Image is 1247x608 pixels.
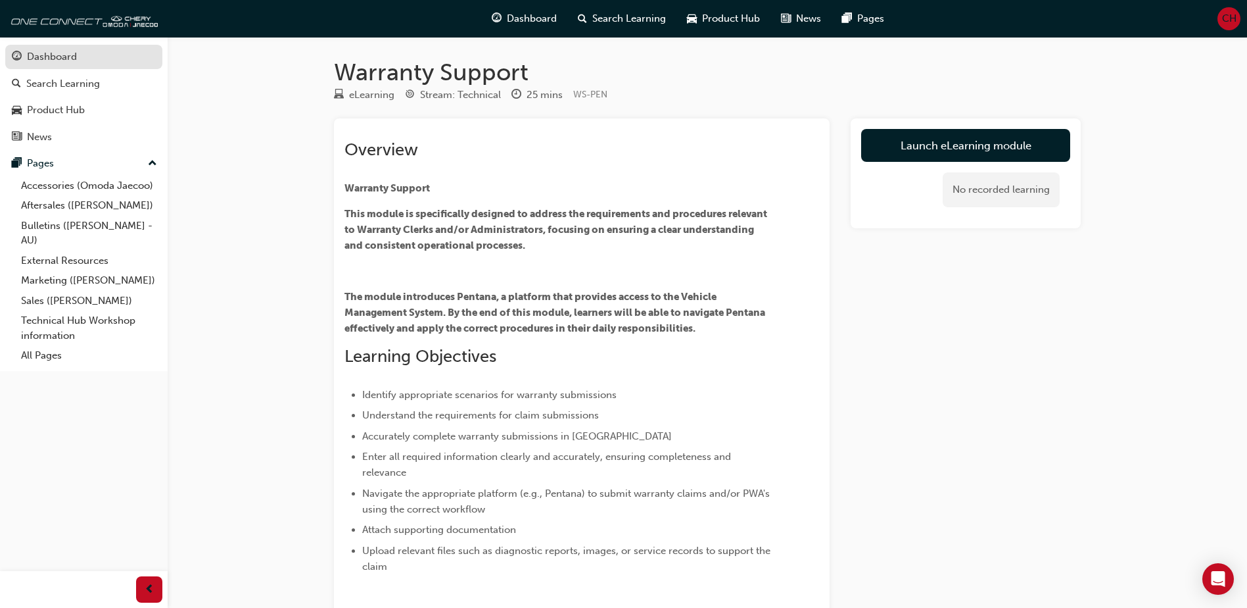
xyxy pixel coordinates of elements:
[702,11,760,26] span: Product Hub
[405,87,501,103] div: Stream
[16,291,162,311] a: Sales ([PERSON_NAME])
[5,151,162,176] button: Pages
[781,11,791,27] span: news-icon
[5,42,162,151] button: DashboardSearch LearningProduct HubNews
[492,11,502,27] span: guage-icon
[362,545,773,572] span: Upload relevant files such as diagnostic reports, images, or service records to support the claim
[12,51,22,63] span: guage-icon
[16,195,162,216] a: Aftersales ([PERSON_NAME])
[420,88,501,103] div: Stream: Technical
[334,89,344,101] span: learningResourceType_ELEARNING-icon
[12,158,22,170] span: pages-icon
[5,98,162,122] a: Product Hub
[334,87,394,103] div: Type
[148,155,157,172] span: up-icon
[16,251,162,271] a: External Resources
[796,11,821,26] span: News
[344,346,496,367] span: Learning Objectives
[943,172,1060,207] div: No recorded learning
[362,451,734,478] span: Enter all required information clearly and accurately, ensuring completeness and relevance
[27,103,85,118] div: Product Hub
[16,345,162,366] a: All Pages
[5,125,162,149] a: News
[857,11,884,26] span: Pages
[687,11,697,27] span: car-icon
[770,5,832,32] a: news-iconNews
[567,5,676,32] a: search-iconSearch Learning
[12,78,21,90] span: search-icon
[578,11,587,27] span: search-icon
[362,488,772,515] span: Navigate the appropriate platform (e.g., Pentana) to submit warranty claims and/or PWA's using th...
[27,49,77,64] div: Dashboard
[511,87,563,103] div: Duration
[1217,7,1240,30] button: CH
[344,182,430,194] span: Warranty Support
[16,270,162,291] a: Marketing ([PERSON_NAME])
[334,58,1081,87] h1: Warranty Support
[832,5,895,32] a: pages-iconPages
[405,89,415,101] span: target-icon
[592,11,666,26] span: Search Learning
[362,524,516,536] span: Attach supporting documentation
[344,208,769,251] span: This module is specifically designed to address the requirements and procedures relevant to Warra...
[362,430,672,442] span: Accurately complete warranty submissions in [GEOGRAPHIC_DATA]
[861,129,1070,162] a: Launch eLearning module
[344,291,767,334] span: The module introduces Pentana, a platform that provides access to the Vehicle Management System. ...
[27,156,54,171] div: Pages
[527,88,563,103] div: 25 mins
[511,89,521,101] span: clock-icon
[362,409,599,421] span: Understand the requirements for claim submissions
[1202,563,1234,595] div: Open Intercom Messenger
[5,72,162,96] a: Search Learning
[1222,11,1236,26] span: CH
[16,311,162,345] a: Technical Hub Workshop information
[5,45,162,69] a: Dashboard
[676,5,770,32] a: car-iconProduct Hub
[12,132,22,143] span: news-icon
[507,11,557,26] span: Dashboard
[344,139,418,160] span: Overview
[573,89,607,100] span: Learning resource code
[842,11,852,27] span: pages-icon
[481,5,567,32] a: guage-iconDashboard
[145,582,154,598] span: prev-icon
[362,389,617,401] span: Identify appropriate scenarios for warranty submissions
[26,76,100,91] div: Search Learning
[27,130,52,145] div: News
[16,216,162,251] a: Bulletins ([PERSON_NAME] - AU)
[12,105,22,116] span: car-icon
[349,88,394,103] div: eLearning
[7,5,158,32] img: oneconnect
[16,176,162,196] a: Accessories (Omoda Jaecoo)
